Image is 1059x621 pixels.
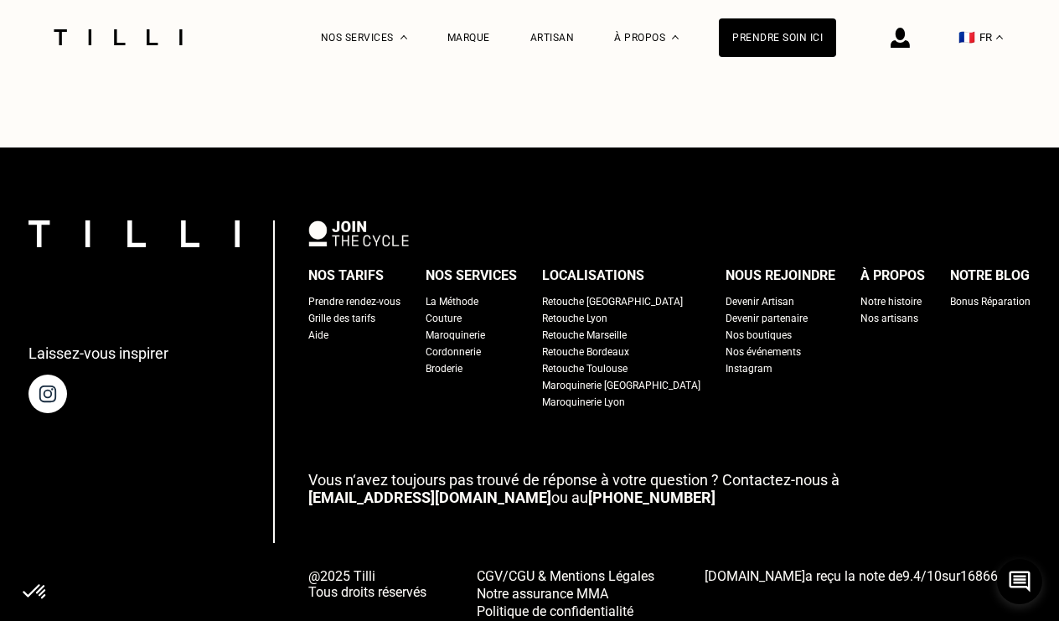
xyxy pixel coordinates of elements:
div: Nous rejoindre [726,263,835,288]
a: Retouche Marseille [542,327,627,344]
span: 10 [927,568,942,584]
a: Notre assurance MMA [477,584,654,602]
div: À propos [860,263,925,288]
img: Menu déroulant à propos [672,35,679,39]
a: Prendre rendez-vous [308,293,400,310]
a: Grille des tarifs [308,310,375,327]
span: Tous droits réservés [308,584,426,600]
span: 16866 [960,568,998,584]
a: Maroquinerie [426,327,485,344]
a: [EMAIL_ADDRESS][DOMAIN_NAME] [308,489,551,506]
a: Maroquinerie [GEOGRAPHIC_DATA] [542,377,700,394]
a: Maroquinerie Lyon [542,394,625,411]
a: Artisan [530,32,575,44]
img: icône connexion [891,28,910,48]
a: Marque [447,32,490,44]
a: Politique de confidentialité [477,602,654,619]
span: 9.4 [902,568,921,584]
a: Retouche Lyon [542,310,607,327]
img: page instagram de Tilli une retoucherie à domicile [28,375,67,413]
img: logo Tilli [28,220,240,246]
a: La Méthode [426,293,478,310]
a: Retouche Toulouse [542,360,628,377]
a: [PHONE_NUMBER] [588,489,715,506]
img: Menu déroulant [400,35,407,39]
span: @2025 Tilli [308,568,426,584]
a: Devenir Artisan [726,293,794,310]
a: Retouche Bordeaux [542,344,629,360]
span: Politique de confidentialité [477,603,633,619]
p: ou au [308,471,1031,506]
a: Couture [426,310,462,327]
a: Devenir partenaire [726,310,808,327]
a: Aide [308,327,328,344]
a: CGV/CGU & Mentions Légales [477,567,654,584]
span: CGV/CGU & Mentions Légales [477,568,654,584]
a: Nos artisans [860,310,918,327]
span: Notre assurance MMA [477,586,608,602]
span: Vous n‘avez toujours pas trouvé de réponse à votre question ? Contactez-nous à [308,471,839,489]
a: Bonus Réparation [950,293,1031,310]
a: Cordonnerie [426,344,481,360]
a: Instagram [726,360,772,377]
a: Nos événements [726,344,801,360]
span: / [902,568,942,584]
a: Notre histoire [860,293,922,310]
span: 🇫🇷 [958,29,975,45]
span: [DOMAIN_NAME] [705,568,805,584]
div: Nos services [426,263,517,288]
img: menu déroulant [996,35,1003,39]
a: Nos boutiques [726,327,792,344]
a: Prendre soin ici [719,18,836,57]
div: Localisations [542,263,644,288]
img: logo Join The Cycle [308,220,409,246]
div: Nos tarifs [308,263,384,288]
span: a reçu la note de sur avis. [705,568,1025,584]
div: Notre blog [950,263,1030,288]
img: Logo du service de couturière Tilli [48,29,189,45]
a: Retouche [GEOGRAPHIC_DATA] [542,293,683,310]
p: Laissez-vous inspirer [28,344,168,362]
a: Broderie [426,360,462,377]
